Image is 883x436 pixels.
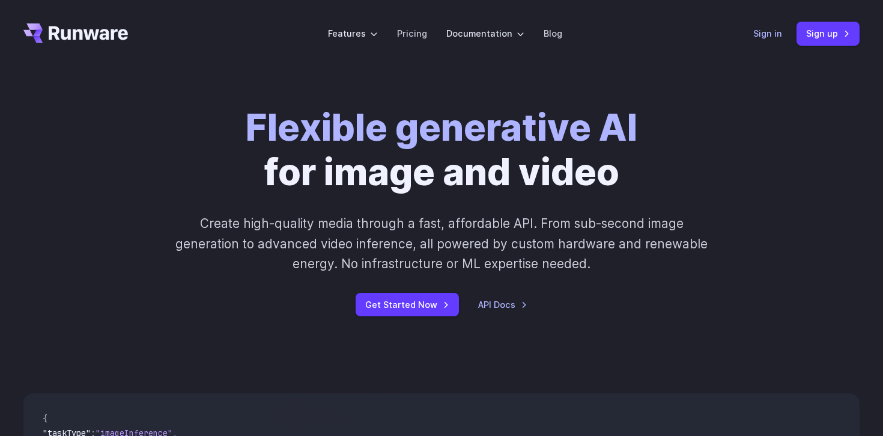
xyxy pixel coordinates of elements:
a: Get Started Now [356,293,459,316]
strong: Flexible generative AI [246,105,637,150]
a: Blog [544,26,562,40]
a: Sign in [753,26,782,40]
label: Features [328,26,378,40]
span: { [43,413,47,424]
a: Go to / [23,23,128,43]
a: Sign up [797,22,860,45]
a: API Docs [478,298,527,312]
p: Create high-quality media through a fast, affordable API. From sub-second image generation to adv... [174,213,709,274]
h1: for image and video [246,106,637,194]
a: Pricing [397,26,427,40]
label: Documentation [446,26,524,40]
